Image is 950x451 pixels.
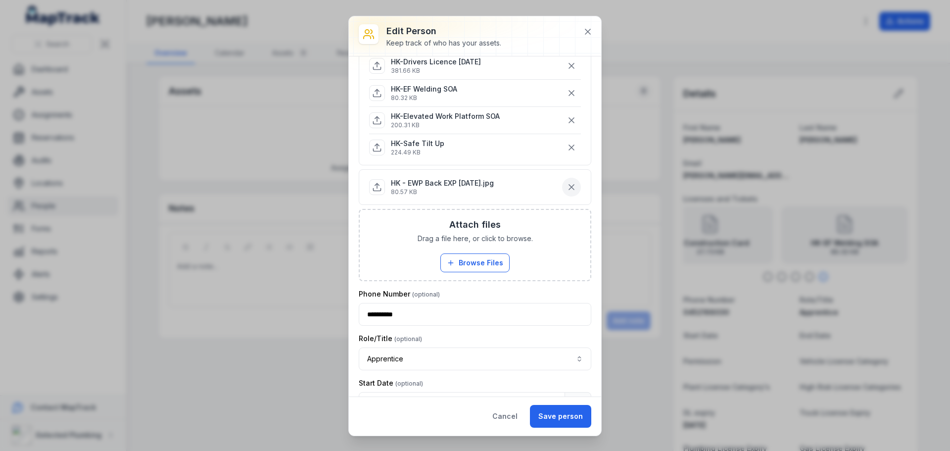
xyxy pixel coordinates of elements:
[359,334,422,344] label: Role/Title
[386,38,501,48] div: Keep track of who has your assets.
[391,57,481,67] p: HK-Drivers Licence [DATE]
[391,178,494,188] p: HK - EWP Back EXP [DATE].jpg
[440,253,510,272] button: Browse Files
[391,84,457,94] p: HK-EF Welding SOA
[386,24,501,38] h3: Edit person
[391,139,444,149] p: HK-Safe Tilt Up
[359,378,423,388] label: Start Date
[359,289,440,299] label: Phone Number
[391,111,500,121] p: HK-Elevated Work Platform SOA
[449,218,501,232] h3: Attach files
[565,392,591,415] button: Calendar
[391,121,500,129] p: 200.31 KB
[359,348,591,370] button: Apprentice
[391,67,481,75] p: 381.66 KB
[484,405,526,428] button: Cancel
[530,405,591,428] button: Save person
[418,234,533,244] span: Drag a file here, or click to browse.
[391,188,494,196] p: 80.57 KB
[391,94,457,102] p: 80.32 KB
[391,149,444,156] p: 224.49 KB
